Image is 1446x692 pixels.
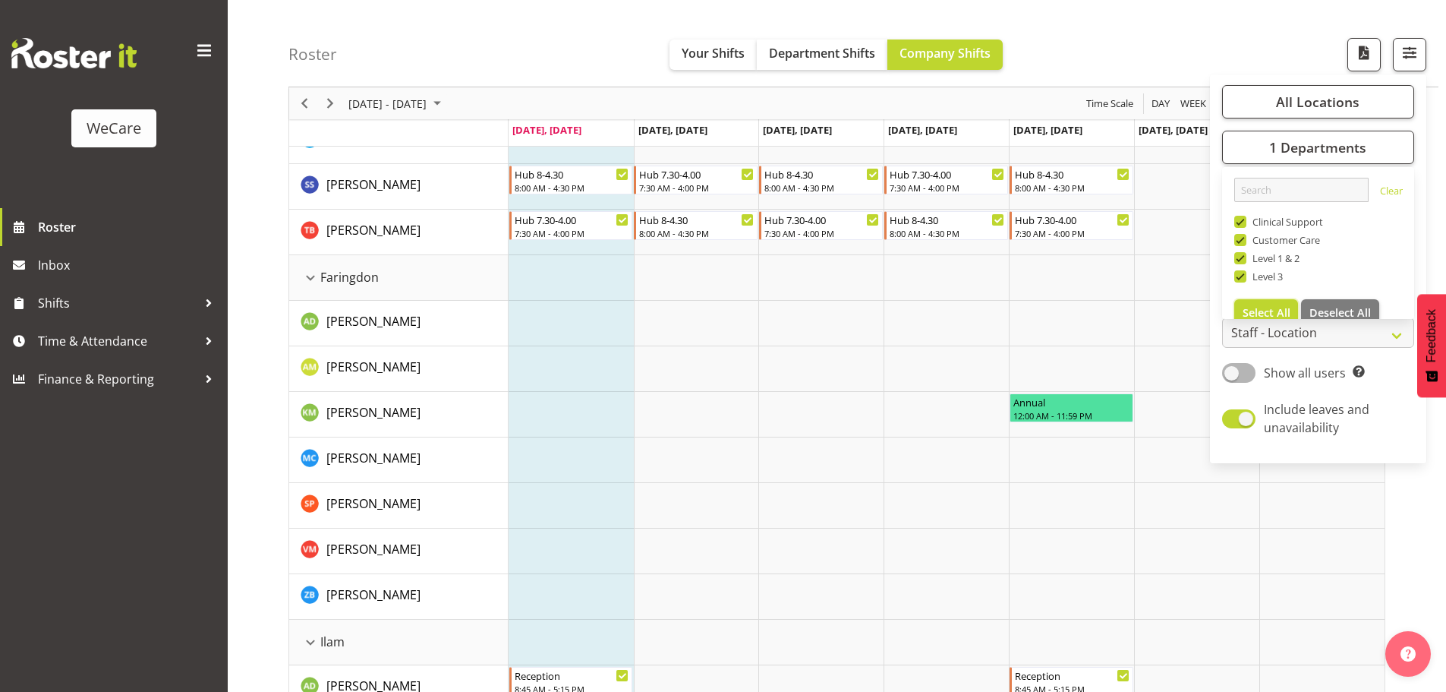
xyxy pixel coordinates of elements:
[317,87,343,119] div: Next
[1347,38,1381,71] button: Download a PDF of the roster according to the set date range.
[515,227,629,239] div: 7:30 AM - 4:00 PM
[1425,309,1438,362] span: Feedback
[326,222,421,239] span: [PERSON_NAME]
[509,166,633,194] div: Savita Savita"s event - Hub 8-4.30 Begin From Monday, September 1, 2025 at 8:00:00 AM GMT+12:00 E...
[1149,94,1173,113] button: Timeline Day
[38,216,220,239] span: Roster
[326,221,421,239] a: [PERSON_NAME]
[1013,123,1082,137] span: [DATE], [DATE]
[291,87,317,119] div: Previous
[639,227,754,239] div: 8:00 AM - 4:30 PM
[890,182,1004,194] div: 7:30 AM - 4:00 PM
[326,176,421,193] span: [PERSON_NAME]
[289,392,509,438] td: Kishendri Moodley resource
[326,450,421,466] span: [PERSON_NAME]
[769,45,875,62] span: Department Shifts
[38,292,197,314] span: Shifts
[515,166,629,182] div: Hub 8-4.30
[1400,646,1416,662] img: help-xxl-2.png
[289,255,509,301] td: Faringdon resource
[1309,305,1371,320] span: Deselect All
[764,182,879,194] div: 8:00 AM - 4:30 PM
[326,313,421,330] span: [PERSON_NAME]
[1246,252,1300,264] span: Level 1 & 2
[1269,138,1366,156] span: 1 Departments
[326,403,421,422] a: [PERSON_NAME]
[1246,216,1324,228] span: Clinical Support
[639,212,754,227] div: Hub 8-4.30
[289,483,509,529] td: Samantha Poultney resource
[1234,178,1369,202] input: Search
[890,227,1004,239] div: 8:00 AM - 4:30 PM
[512,123,581,137] span: [DATE], [DATE]
[289,574,509,620] td: Zephy Bennett resource
[890,212,1004,227] div: Hub 8-4.30
[326,541,421,558] span: [PERSON_NAME]
[1234,299,1299,327] button: Select All
[289,301,509,346] td: Aleea Devenport resource
[320,94,341,113] button: Next
[1015,166,1129,182] div: Hub 8-4.30
[884,166,1008,194] div: Savita Savita"s event - Hub 7.30-4.00 Begin From Thursday, September 4, 2025 at 7:30:00 AM GMT+12...
[669,39,757,70] button: Your Shifts
[759,166,883,194] div: Savita Savita"s event - Hub 8-4.30 Begin From Wednesday, September 3, 2025 at 8:00:00 AM GMT+12:0...
[1015,182,1129,194] div: 8:00 AM - 4:30 PM
[295,94,315,113] button: Previous
[38,330,197,352] span: Time & Attendance
[884,211,1008,240] div: Tyla Boyd"s event - Hub 8-4.30 Begin From Thursday, September 4, 2025 at 8:00:00 AM GMT+12:00 End...
[899,45,991,62] span: Company Shifts
[1301,299,1379,327] button: Deselect All
[289,210,509,255] td: Tyla Boyd resource
[509,211,633,240] div: Tyla Boyd"s event - Hub 7.30-4.00 Begin From Monday, September 1, 2025 at 7:30:00 AM GMT+12:00 En...
[1393,38,1426,71] button: Filter Shifts
[764,227,879,239] div: 7:30 AM - 4:00 PM
[764,212,879,227] div: Hub 7.30-4.00
[764,166,879,182] div: Hub 8-4.30
[289,164,509,210] td: Savita Savita resource
[38,368,197,390] span: Finance & Reporting
[289,346,509,392] td: Antonia Mao resource
[1222,85,1414,118] button: All Locations
[289,438,509,483] td: Mary Childs resource
[1179,94,1208,113] span: Week
[320,268,379,286] span: Faringdon
[515,668,629,683] div: Reception
[38,254,220,276] span: Inbox
[634,166,758,194] div: Savita Savita"s event - Hub 7.30-4.00 Begin From Tuesday, September 2, 2025 at 7:30:00 AM GMT+12:...
[1010,211,1133,240] div: Tyla Boyd"s event - Hub 7.30-4.00 Begin From Friday, September 5, 2025 at 7:30:00 AM GMT+12:00 En...
[1243,305,1290,320] span: Select All
[682,45,745,62] span: Your Shifts
[639,166,754,182] div: Hub 7.30-4.00
[887,39,1003,70] button: Company Shifts
[326,359,421,375] span: [PERSON_NAME]
[1013,394,1129,409] div: Annual
[1380,184,1403,202] a: Clear
[1013,409,1129,422] div: 12:00 AM - 11:59 PM
[1264,365,1346,381] span: Show all users
[1222,131,1414,164] button: 1 Departments
[890,166,1004,182] div: Hub 7.30-4.00
[326,404,421,421] span: [PERSON_NAME]
[320,633,345,651] span: Ilam
[11,38,137,68] img: Rosterit website logo
[1276,93,1359,111] span: All Locations
[326,495,421,512] span: [PERSON_NAME]
[326,540,421,558] a: [PERSON_NAME]
[757,39,887,70] button: Department Shifts
[288,46,337,63] h4: Roster
[326,586,421,604] a: [PERSON_NAME]
[634,211,758,240] div: Tyla Boyd"s event - Hub 8-4.30 Begin From Tuesday, September 2, 2025 at 8:00:00 AM GMT+12:00 Ends...
[515,212,629,227] div: Hub 7.30-4.00
[326,312,421,330] a: [PERSON_NAME]
[326,586,421,603] span: [PERSON_NAME]
[326,495,421,513] a: [PERSON_NAME]
[326,449,421,467] a: [PERSON_NAME]
[1417,294,1446,397] button: Feedback - Show survey
[763,123,832,137] span: [DATE], [DATE]
[1178,94,1209,113] button: Timeline Week
[1015,668,1129,683] div: Reception
[888,123,957,137] span: [DATE], [DATE]
[1015,212,1129,227] div: Hub 7.30-4.00
[1084,94,1136,113] button: Time Scale
[1015,227,1129,239] div: 7:30 AM - 4:00 PM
